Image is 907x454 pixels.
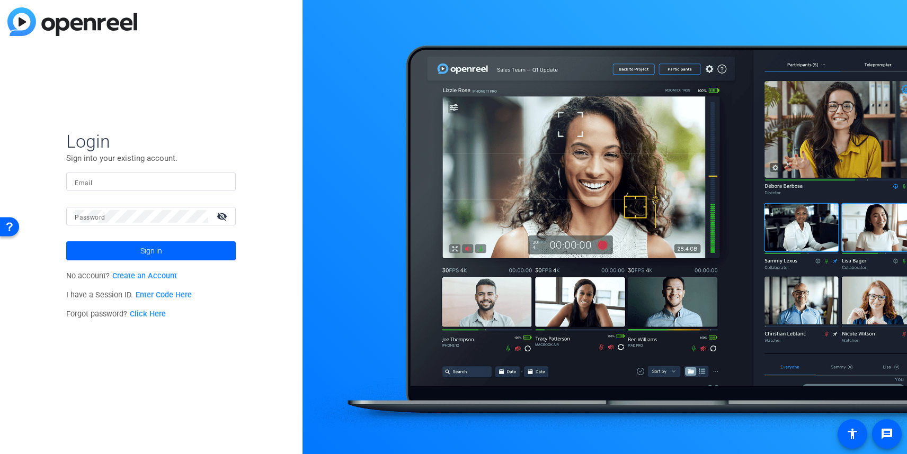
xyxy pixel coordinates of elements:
[112,271,177,280] a: Create an Account
[7,7,137,36] img: blue-gradient.svg
[66,130,236,152] span: Login
[66,290,192,299] span: I have a Session ID.
[66,152,236,164] p: Sign into your existing account.
[846,428,859,440] mat-icon: accessibility
[66,310,166,319] span: Forgot password?
[130,310,166,319] a: Click Here
[136,290,192,299] a: Enter Code Here
[75,176,227,188] input: Enter Email Address
[140,238,162,264] span: Sign in
[75,179,92,187] mat-label: Email
[75,214,105,221] mat-label: Password
[66,241,236,260] button: Sign in
[881,428,893,440] mat-icon: message
[210,208,236,224] mat-icon: visibility_off
[66,271,177,280] span: No account?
